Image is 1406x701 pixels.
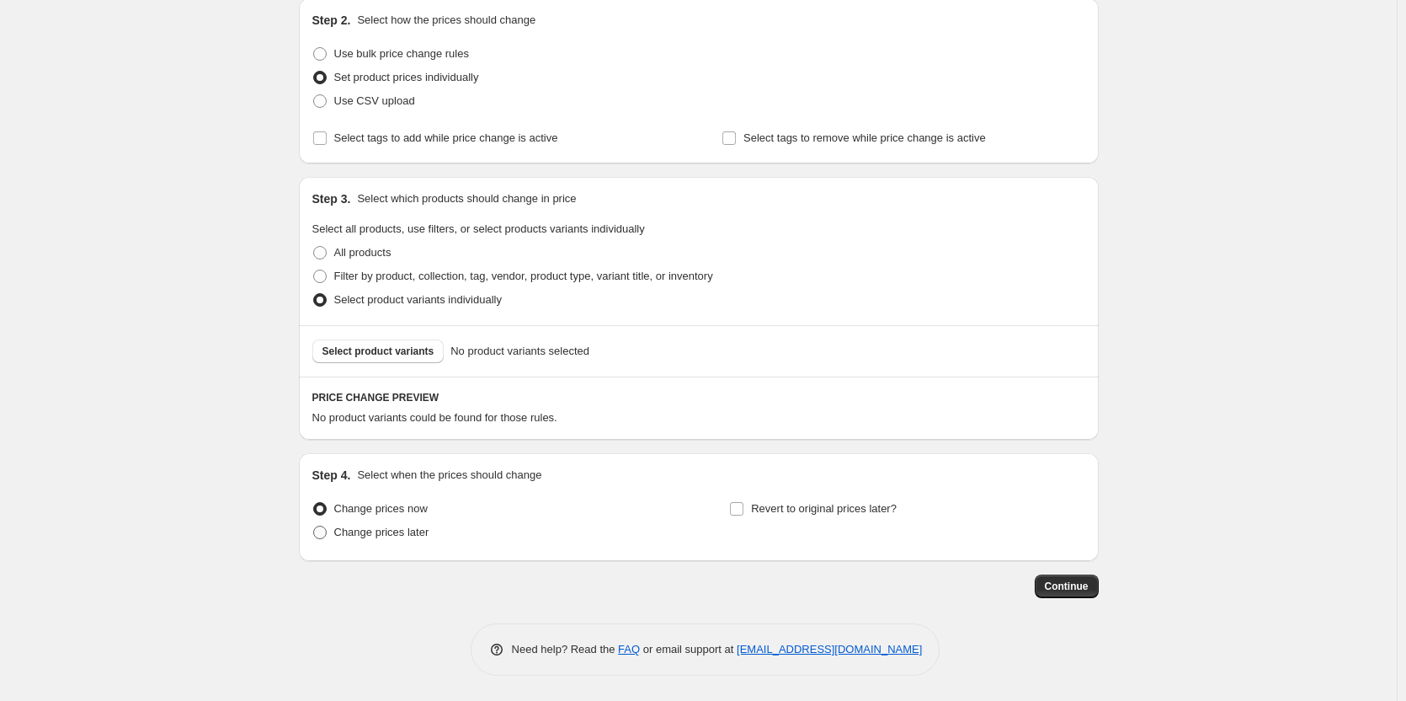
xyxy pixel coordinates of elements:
span: Select product variants individually [334,293,502,306]
h6: PRICE CHANGE PREVIEW [312,391,1085,404]
span: Select tags to add while price change is active [334,131,558,144]
span: or email support at [640,643,737,656]
span: No product variants selected [450,343,589,360]
button: Select product variants [312,340,445,363]
span: Change prices now [334,502,428,515]
span: Select tags to remove while price change is active [743,131,986,144]
span: Select all products, use filters, or select products variants individually [312,222,645,235]
p: Select when the prices should change [357,467,541,484]
span: Need help? Read the [512,643,619,656]
span: All products [334,246,391,259]
span: Continue [1045,580,1089,593]
span: Change prices later [334,526,429,538]
h2: Step 2. [312,12,351,29]
span: Use CSV upload [334,94,415,107]
a: FAQ [618,643,640,656]
p: Select which products should change in price [357,190,576,207]
h2: Step 3. [312,190,351,207]
a: [EMAIL_ADDRESS][DOMAIN_NAME] [737,643,922,656]
h2: Step 4. [312,467,351,484]
p: Select how the prices should change [357,12,535,29]
span: Set product prices individually [334,71,479,83]
span: Use bulk price change rules [334,47,469,60]
span: No product variants could be found for those rules. [312,411,557,424]
span: Filter by product, collection, tag, vendor, product type, variant title, or inventory [334,270,713,282]
button: Continue [1035,575,1099,598]
span: Revert to original prices later? [751,502,897,515]
span: Select product variants [322,345,434,358]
